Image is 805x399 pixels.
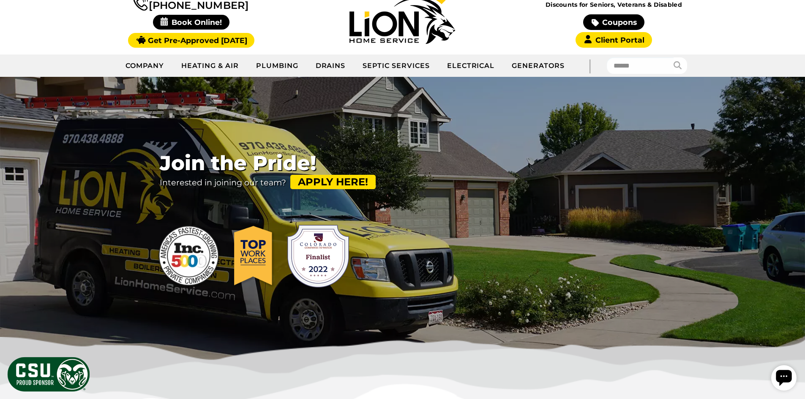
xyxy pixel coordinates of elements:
[307,55,355,76] a: Drains
[439,55,504,76] a: Electrical
[231,223,277,290] img: Top WorkPlaces
[583,14,644,30] a: Coupons
[128,33,254,48] a: Get Pre-Approved [DATE]
[156,223,223,290] img: Ranked on Inc 5000
[576,32,652,48] a: Client Portal
[354,55,438,76] a: Septic Services
[160,152,376,175] span: Join the Pride!
[573,54,607,77] div: |
[248,55,307,76] a: Plumbing
[6,356,91,393] img: CSU Sponsor Badge
[160,175,376,189] p: Interested in joining our team?
[510,2,718,8] span: Discounts for Seniors, Veterans & Disabled
[153,15,229,30] span: Book Online!
[503,55,573,76] a: Generators
[284,223,352,290] img: Colorado Companies to Watch Finalist 2022
[3,3,29,29] div: Open chat widget
[117,55,173,76] a: Company
[290,175,376,189] a: Apply Here!
[173,55,247,76] a: Heating & Air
